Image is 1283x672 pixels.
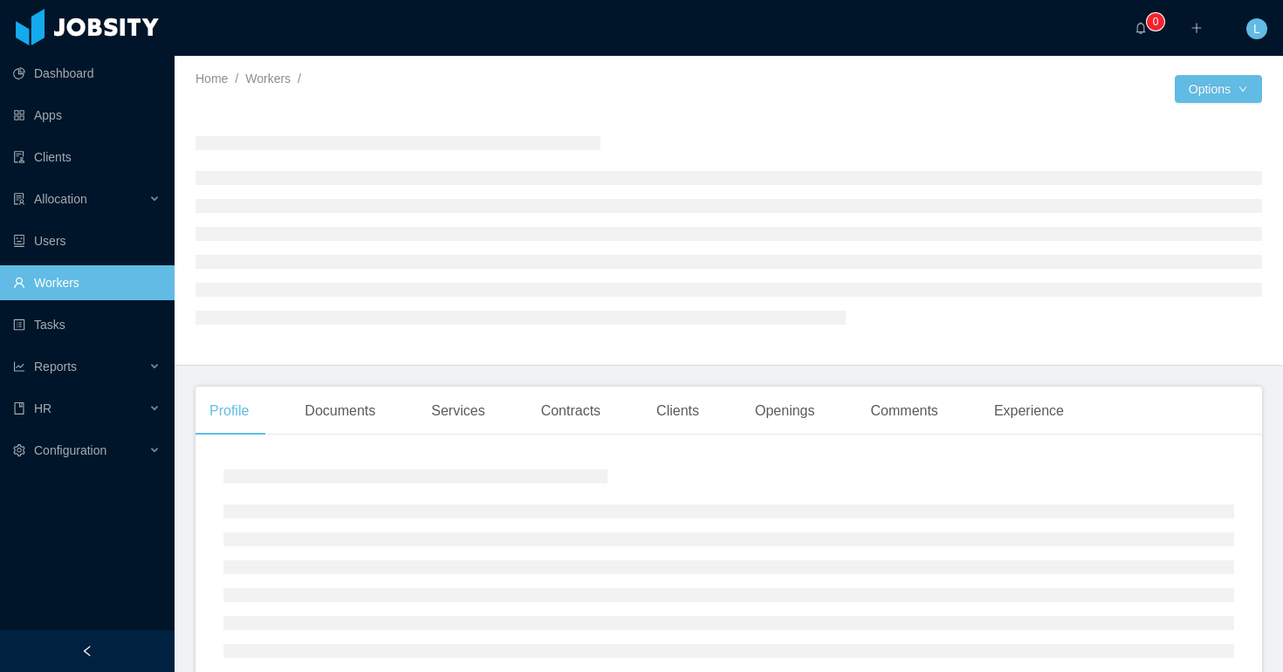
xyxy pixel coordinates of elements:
[857,387,952,435] div: Comments
[1190,22,1203,34] i: icon: plus
[1253,18,1260,39] span: L
[196,72,228,86] a: Home
[1135,22,1147,34] i: icon: bell
[13,98,161,133] a: icon: appstoreApps
[13,360,25,373] i: icon: line-chart
[196,387,263,435] div: Profile
[13,307,161,342] a: icon: profileTasks
[417,387,498,435] div: Services
[980,387,1078,435] div: Experience
[13,402,25,415] i: icon: book
[34,360,77,374] span: Reports
[13,140,161,175] a: icon: auditClients
[527,387,614,435] div: Contracts
[13,193,25,205] i: icon: solution
[13,444,25,456] i: icon: setting
[741,387,829,435] div: Openings
[642,387,713,435] div: Clients
[235,72,238,86] span: /
[13,223,161,258] a: icon: robotUsers
[34,401,51,415] span: HR
[1147,13,1164,31] sup: 0
[245,72,291,86] a: Workers
[291,387,389,435] div: Documents
[13,56,161,91] a: icon: pie-chartDashboard
[34,443,106,457] span: Configuration
[34,192,87,206] span: Allocation
[13,265,161,300] a: icon: userWorkers
[298,72,301,86] span: /
[1175,75,1262,103] button: Optionsicon: down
